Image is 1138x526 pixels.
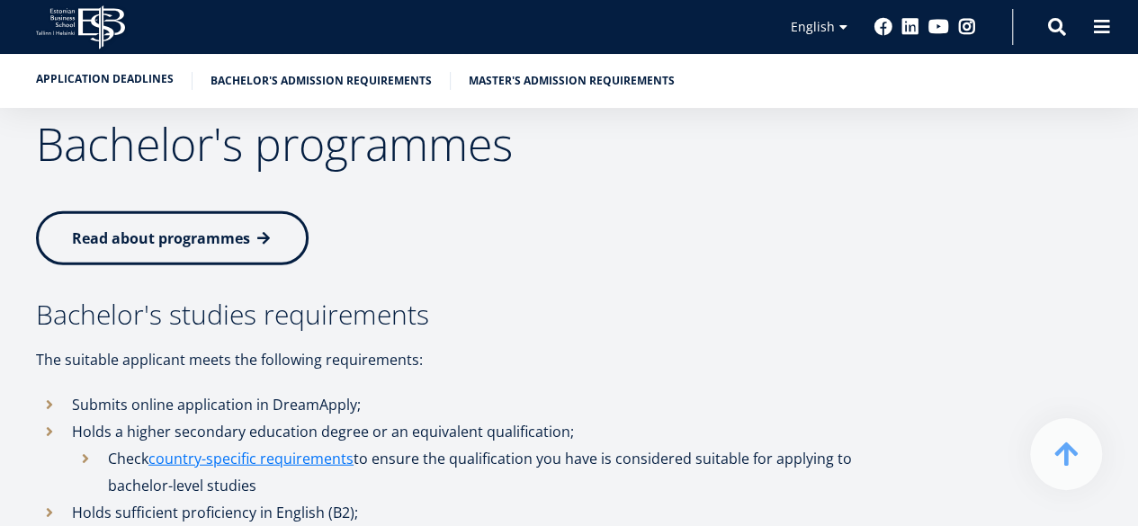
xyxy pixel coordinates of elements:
h3: Bachelor's studies requirements [36,301,891,328]
a: Application deadlines [36,70,174,88]
li: Holds a higher secondary education degree or an equivalent qualification; [36,418,891,499]
a: Youtube [928,18,949,36]
a: Facebook [874,18,892,36]
a: Master's admission requirements [469,72,675,90]
p: The suitable applicant meets the following requirements: [36,346,891,373]
a: Bachelor's admission requirements [211,72,432,90]
span: Read about programmes [72,228,250,248]
a: Linkedin [901,18,919,36]
h2: Bachelor's programmes [36,121,891,166]
li: Check to ensure the qualification you have is considered suitable for applying to bachelor-level ... [72,445,891,499]
a: Instagram [958,18,976,36]
a: country-specific requirements [148,445,354,472]
a: Read about programmes [36,211,309,265]
li: Submits online application in DreamApply; [36,391,891,418]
